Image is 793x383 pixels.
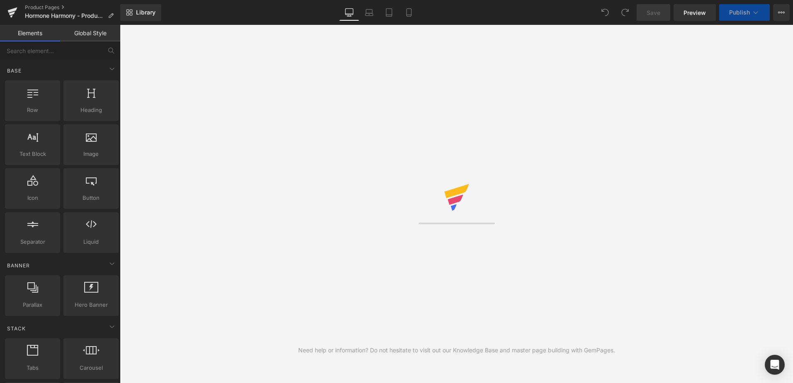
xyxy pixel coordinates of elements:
span: Image [66,150,116,158]
button: More [773,4,790,21]
span: Banner [6,262,31,269]
div: Need help or information? Do not hesitate to visit out our Knowledge Base and master page buildin... [298,346,615,355]
span: Publish [729,9,750,16]
button: Redo [617,4,633,21]
a: Laptop [359,4,379,21]
a: Global Style [60,25,120,41]
a: Preview [674,4,716,21]
span: Preview [684,8,706,17]
span: Base [6,67,22,75]
span: Button [66,194,116,202]
span: Hormone Harmony - Product Page 2025 [25,12,105,19]
a: Desktop [339,4,359,21]
span: Save [647,8,660,17]
span: Liquid [66,238,116,246]
button: Undo [597,4,613,21]
span: Row [7,106,58,114]
span: Parallax [7,301,58,309]
span: Hero Banner [66,301,116,309]
span: Heading [66,106,116,114]
span: Icon [7,194,58,202]
span: Stack [6,325,27,332]
span: Tabs [7,364,58,372]
div: Open Intercom Messenger [765,355,785,375]
span: Text Block [7,150,58,158]
span: Carousel [66,364,116,372]
a: Product Pages [25,4,120,11]
span: Library [136,9,156,16]
a: New Library [120,4,161,21]
a: Tablet [379,4,399,21]
button: Publish [719,4,770,21]
a: Mobile [399,4,419,21]
span: Separator [7,238,58,246]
